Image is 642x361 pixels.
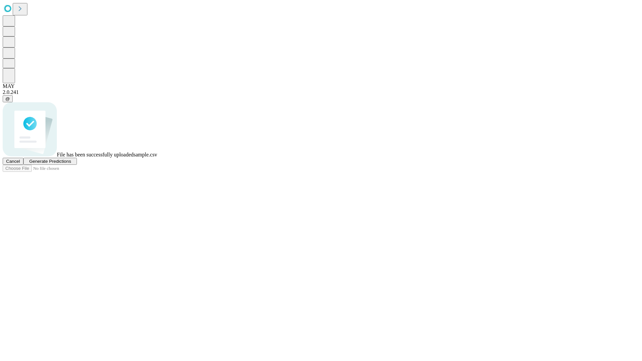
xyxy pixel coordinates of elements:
button: Generate Predictions [23,158,77,165]
span: sample.csv [133,152,157,157]
span: Generate Predictions [29,159,71,164]
span: Cancel [6,159,20,164]
button: @ [3,95,13,102]
div: MAY [3,83,639,89]
button: Cancel [3,158,23,165]
span: @ [5,96,10,101]
span: File has been successfully uploaded [57,152,133,157]
div: 2.0.241 [3,89,639,95]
